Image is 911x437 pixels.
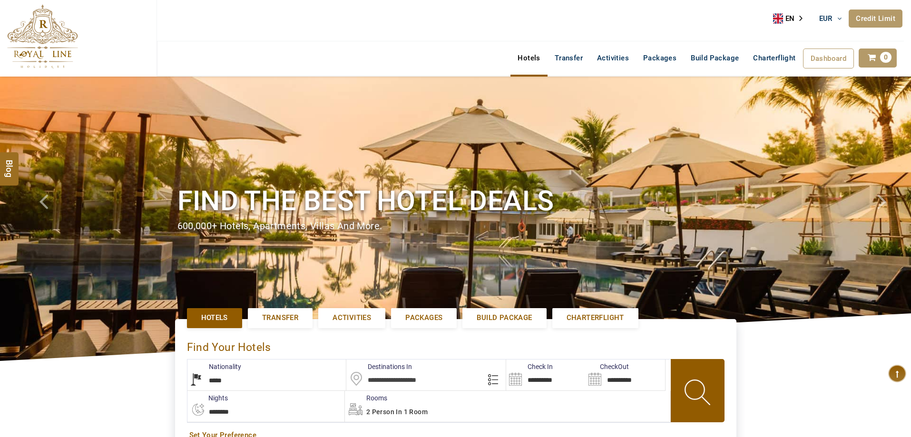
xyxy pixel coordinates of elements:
[510,49,547,68] a: Hotels
[773,11,809,26] aside: Language selected: English
[187,331,725,359] div: Find Your Hotels
[590,49,636,68] a: Activities
[187,362,241,371] label: Nationality
[366,408,428,416] span: 2 Person in 1 Room
[811,54,847,63] span: Dashboard
[248,308,313,328] a: Transfer
[753,54,795,62] span: Charterflight
[506,359,586,390] input: Search
[318,308,385,328] a: Activities
[187,308,242,328] a: Hotels
[567,313,624,323] span: Charterflight
[262,313,298,323] span: Transfer
[405,313,442,323] span: Packages
[548,49,590,68] a: Transfer
[746,49,803,68] a: Charterflight
[773,11,809,26] a: EN
[586,362,629,371] label: CheckOut
[636,49,684,68] a: Packages
[477,313,532,323] span: Build Package
[586,359,665,390] input: Search
[859,49,897,68] a: 0
[3,160,16,168] span: Blog
[345,393,387,403] label: Rooms
[177,183,734,219] h1: Find the best hotel deals
[684,49,746,68] a: Build Package
[819,14,833,23] span: EUR
[7,4,78,68] img: The Royal Line Holidays
[880,52,891,63] span: 0
[187,393,228,403] label: nights
[462,308,546,328] a: Build Package
[552,308,638,328] a: Charterflight
[506,362,553,371] label: Check In
[849,10,902,28] a: Credit Limit
[773,11,809,26] div: Language
[333,313,371,323] span: Activities
[201,313,228,323] span: Hotels
[346,362,412,371] label: Destinations In
[391,308,457,328] a: Packages
[177,219,734,233] div: 600,000+ hotels, apartments, villas and more.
